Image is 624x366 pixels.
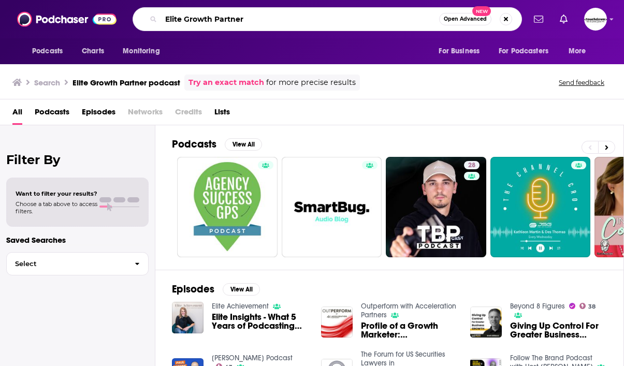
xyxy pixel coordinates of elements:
[431,41,492,61] button: open menu
[470,306,502,338] img: Giving Up Control For Greater Business Growth With Brett Gilliland, Elite Entrepreneurs
[561,41,599,61] button: open menu
[556,10,572,28] a: Show notifications dropdown
[128,104,163,125] span: Networks
[82,44,104,58] span: Charts
[584,8,607,31] button: Show profile menu
[188,77,264,89] a: Try an exact match
[468,160,475,171] span: 28
[25,41,76,61] button: open menu
[123,44,159,58] span: Monitoring
[584,8,607,31] img: User Profile
[172,283,214,296] h2: Episodes
[439,13,491,25] button: Open AdvancedNew
[75,41,110,61] a: Charts
[588,304,596,309] span: 38
[472,6,491,16] span: New
[386,157,486,257] a: 28
[499,44,548,58] span: For Podcasters
[556,78,607,87] button: Send feedback
[266,77,356,89] span: for more precise results
[321,306,353,338] img: Profile of a Growth Marketer: Jesse Eisenberg, Elite SEM
[223,283,260,296] button: View All
[510,302,565,311] a: Beyond 8 Figures
[82,104,115,125] a: Episodes
[172,138,262,151] a: PodcastsView All
[6,235,149,245] p: Saved Searches
[530,10,547,28] a: Show notifications dropdown
[172,138,216,151] h2: Podcasts
[569,44,586,58] span: More
[161,11,439,27] input: Search podcasts, credits, & more...
[212,302,269,311] a: Elite Achievement
[6,252,149,275] button: Select
[172,283,260,296] a: EpisodesView All
[72,78,180,87] h3: Elite Growth Partner podcast
[212,354,293,362] a: Paul Higgins Podcast
[115,41,173,61] button: open menu
[361,321,458,339] a: Profile of a Growth Marketer: Jesse Eisenberg, Elite SEM
[444,17,487,22] span: Open Advanced
[510,321,607,339] a: Giving Up Control For Greater Business Growth With Brett Gilliland, Elite Entrepreneurs
[7,260,126,267] span: Select
[464,161,480,169] a: 28
[579,303,596,309] a: 38
[6,152,149,167] h2: Filter By
[510,321,607,339] span: Giving Up Control For Greater Business Growth With [PERSON_NAME], Elite Entrepreneurs
[175,104,202,125] span: Credits
[361,302,456,319] a: Outperform with Acceleration Partners
[17,9,117,29] img: Podchaser - Follow, Share and Rate Podcasts
[584,8,607,31] span: Logged in as jvervelde
[133,7,522,31] div: Search podcasts, credits, & more...
[32,44,63,58] span: Podcasts
[16,190,97,197] span: Want to filter your results?
[214,104,230,125] a: Lists
[172,302,204,333] img: Elite Insights - What 5 Years of Podcasting Taught Me About Business Growth
[361,321,458,339] span: Profile of a Growth Marketer: [PERSON_NAME], Elite SEM
[492,41,563,61] button: open menu
[12,104,22,125] a: All
[212,313,309,330] a: Elite Insights - What 5 Years of Podcasting Taught Me About Business Growth
[35,104,69,125] a: Podcasts
[34,78,60,87] h3: Search
[16,200,97,215] span: Choose a tab above to access filters.
[225,138,262,151] button: View All
[439,44,480,58] span: For Business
